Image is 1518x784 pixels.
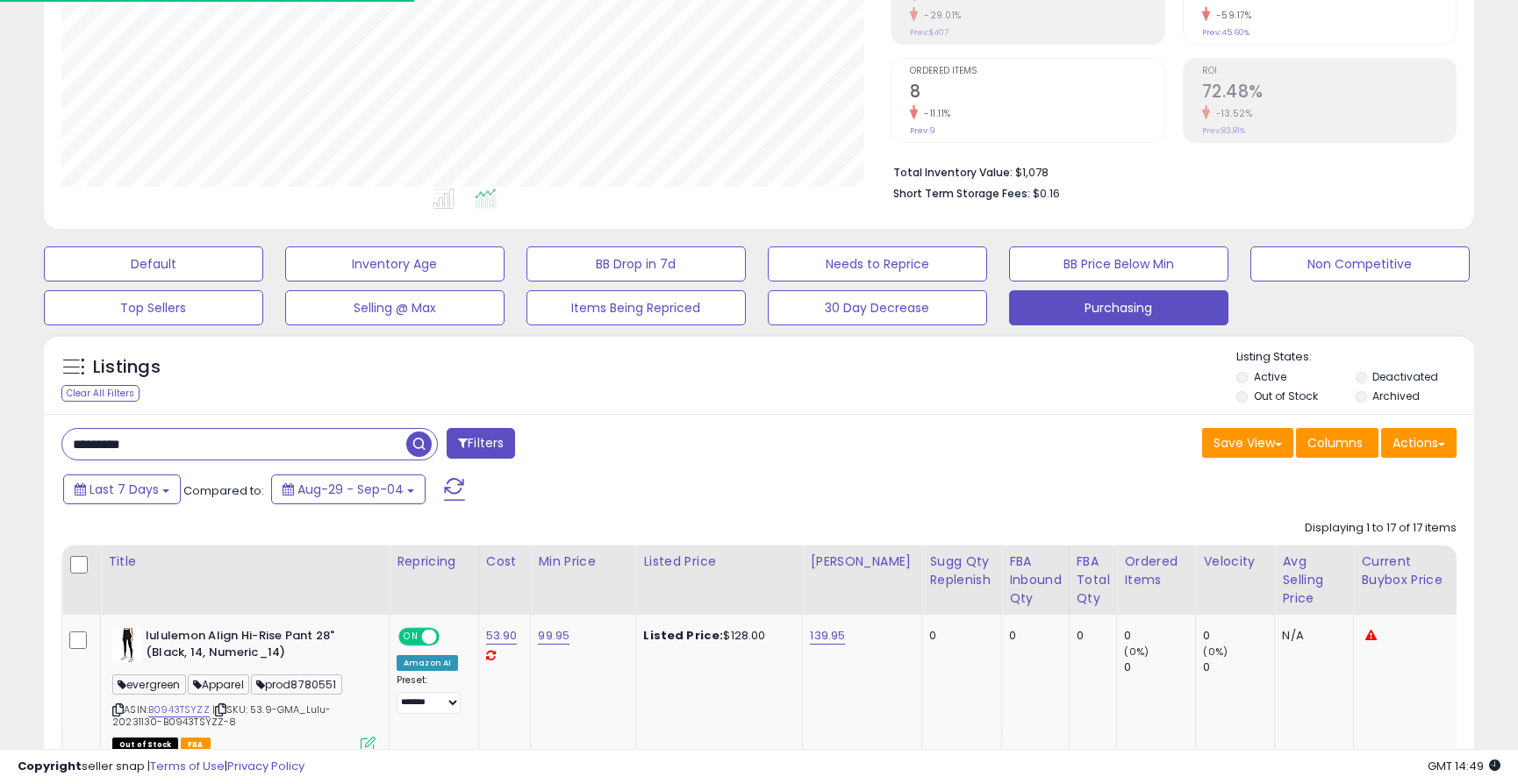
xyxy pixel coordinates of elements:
small: -59.17% [1210,9,1252,22]
strong: Copyright [18,758,82,774]
small: Prev: 45.60% [1202,27,1249,38]
div: Displaying 1 to 17 of 17 items [1305,520,1457,537]
label: Out of Stock [1254,388,1318,403]
div: Sugg Qty Replenish [929,552,994,589]
span: Ordered Items [910,67,1164,76]
button: BB Drop in 7d [526,246,746,282]
label: Deactivated [1372,369,1438,384]
b: Total Inventory Value: [893,165,1013,180]
span: ROI [1202,67,1457,76]
span: ON [400,630,422,645]
span: Columns [1307,434,1363,452]
button: Default [44,246,263,282]
div: Min Price [538,552,628,571]
small: Prev: 83.81% [1202,125,1245,136]
a: 99.95 [538,627,569,645]
h2: 8 [910,82,1164,105]
small: -29.01% [918,9,962,22]
div: Cost [486,552,524,571]
small: (0%) [1124,645,1149,659]
button: Filters [447,428,515,459]
button: Non Competitive [1250,246,1470,282]
span: 2025-09-12 14:49 GMT [1428,758,1500,774]
button: Aug-29 - Sep-04 [271,474,426,504]
a: B0943TSYZZ [148,702,210,717]
span: evergreen [112,674,186,695]
div: 0 [1077,628,1104,644]
span: prod8780551 [251,674,342,695]
label: Archived [1372,388,1420,403]
button: Last 7 Days [63,474,181,504]
button: Needs to Reprice [768,246,987,282]
div: 0 [1124,659,1195,675]
div: 0 [1009,628,1056,644]
div: FBA Total Qty [1077,552,1110,608]
b: lululemon Align Hi-Rise Pant 28" (Black, 14, Numeric_14) [146,628,359,665]
h5: Listings [93,355,161,380]
small: -13.52% [1210,107,1253,120]
div: $128.00 [643,628,789,644]
div: FBA inbound Qty [1009,552,1062,608]
small: Prev: 9 [910,125,935,136]
span: | SKU: 53.9-GMA_Lulu-20231130-B0943TSYZZ-8 [112,702,331,729]
div: Preset: [397,674,465,714]
p: Listing States: [1236,349,1474,366]
b: Listed Price: [643,627,723,644]
th: Please note that this number is a calculation based on your required days of coverage and your ve... [922,545,1002,615]
div: Clear All Filters [61,385,140,402]
span: Compared to: [183,482,264,499]
button: Selling @ Max [285,290,505,325]
span: $0.16 [1033,185,1060,202]
div: Amazon AI [397,655,458,671]
small: (0%) [1203,645,1228,659]
button: Inventory Age [285,246,505,282]
span: Last 7 Days [90,481,159,498]
a: Privacy Policy [227,758,304,774]
h2: 72.48% [1202,82,1457,105]
span: OFF [437,630,465,645]
div: [PERSON_NAME] [810,552,914,571]
button: Top Sellers [44,290,263,325]
div: 0 [1203,628,1274,644]
button: Columns [1296,428,1378,458]
small: Prev: $407 [910,27,949,38]
a: 53.90 [486,627,518,645]
div: Repricing [397,552,471,571]
button: Purchasing [1009,290,1228,325]
button: Save View [1202,428,1293,458]
button: 30 Day Decrease [768,290,987,325]
div: N/A [1282,628,1340,644]
b: Short Term Storage Fees: [893,186,1030,201]
button: Actions [1381,428,1457,458]
label: Active [1254,369,1286,384]
a: 139.95 [810,627,845,645]
span: Apparel [188,674,249,695]
small: -11.11% [918,107,951,120]
div: Listed Price [643,552,795,571]
span: Aug-29 - Sep-04 [297,481,404,498]
div: Velocity [1203,552,1267,571]
div: Avg Selling Price [1282,552,1346,608]
div: 0 [1203,659,1274,675]
div: Current Buybox Price [1361,552,1451,589]
button: BB Price Below Min [1009,246,1228,282]
div: 0 [1124,628,1195,644]
button: Items Being Repriced [526,290,746,325]
div: seller snap | | [18,759,304,775]
li: $1,078 [893,160,1443,182]
img: 31K0tWND35L._SL40_.jpg [112,628,141,663]
a: Terms of Use [150,758,225,774]
div: Title [108,552,382,571]
div: 0 [929,628,988,644]
div: Ordered Items [1124,552,1188,589]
